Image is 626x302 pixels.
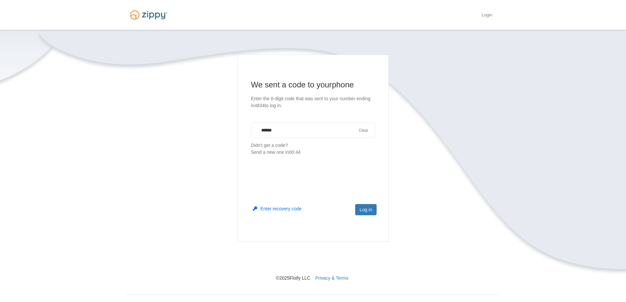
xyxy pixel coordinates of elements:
[315,275,348,281] a: Privacy & Terms
[126,242,500,281] nav: © 2025 Floify LLC
[251,149,375,156] div: Send a new one in 00:44
[481,12,492,19] a: Login
[251,142,375,156] p: Didn't get a code?
[357,128,370,134] button: Clear
[126,7,171,23] img: Logo
[251,95,375,109] p: Enter the 6-digit code that was sent to your number ending in 4834 to log in.
[253,205,302,212] button: Enter recovery code
[355,204,376,215] button: Log in
[251,80,375,90] h1: We sent a code to your phone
